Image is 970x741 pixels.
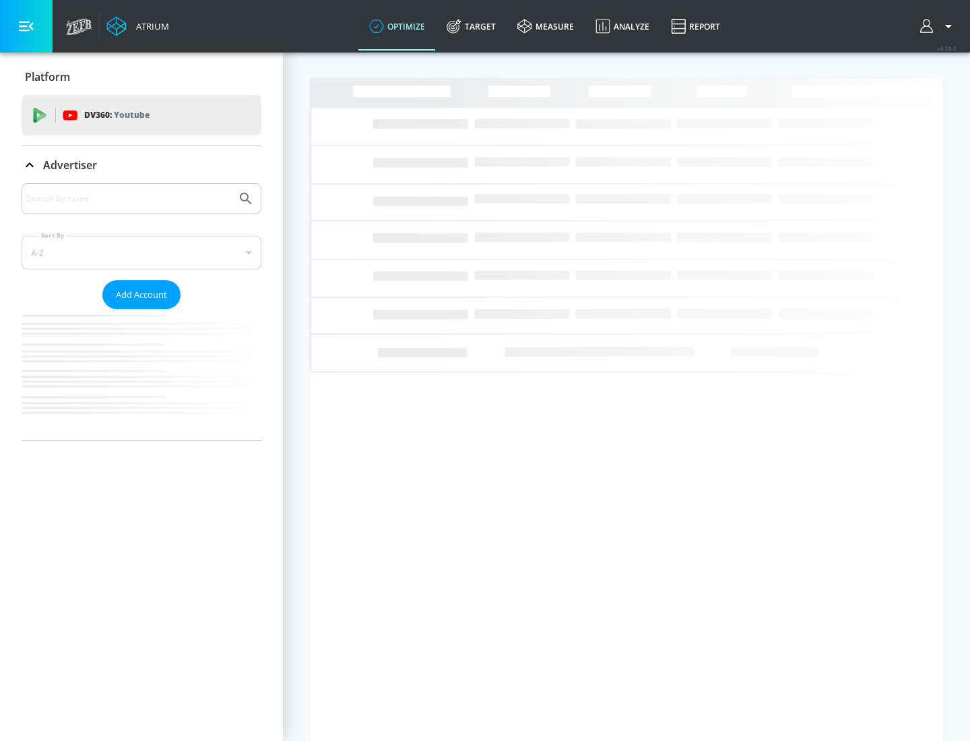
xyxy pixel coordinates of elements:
[22,183,261,440] div: Advertiser
[22,309,261,440] nav: list of Advertiser
[38,231,67,240] label: Sort By
[585,2,660,51] a: Analyze
[22,58,261,96] div: Platform
[25,69,70,84] p: Platform
[660,2,731,51] a: Report
[84,108,150,123] p: DV360:
[131,20,169,32] div: Atrium
[116,287,167,302] span: Add Account
[938,44,957,52] span: v 4.28.0
[114,108,150,122] p: Youtube
[22,146,261,184] div: Advertiser
[436,2,507,51] a: Target
[106,16,169,36] a: Atrium
[22,236,261,269] div: A-Z
[507,2,585,51] a: measure
[27,190,231,207] input: Search by name
[102,280,181,309] button: Add Account
[22,95,261,135] div: DV360: Youtube
[358,2,436,51] a: optimize
[43,158,97,172] p: Advertiser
